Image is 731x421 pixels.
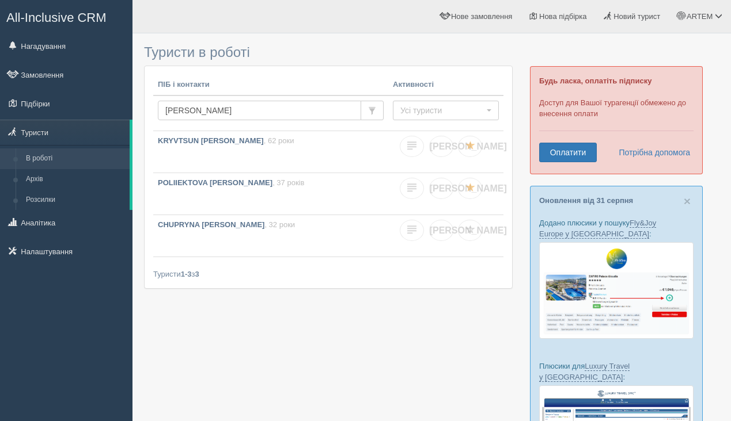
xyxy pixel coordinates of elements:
[539,196,633,205] a: Оновлення від 31 серпня
[539,362,630,382] a: Luxury Travel у [GEOGRAPHIC_DATA]
[21,148,130,169] a: В роботі
[429,178,453,199] a: [PERSON_NAME]
[21,190,130,210] a: Розсилки
[451,12,512,21] span: Нове замовлення
[539,217,694,239] p: Додано плюсики у пошуку :
[1,1,132,32] a: All-Inclusive CRM
[684,195,691,207] button: Close
[429,136,453,157] a: [PERSON_NAME]
[264,136,294,145] span: , 62 роки
[388,75,503,95] th: Активності
[153,173,388,215] a: POLIIEKTOVA [PERSON_NAME], 37 років
[613,12,660,21] span: Новий турист
[6,10,107,25] span: All-Inclusive CRM
[539,12,587,21] span: Нова підбірка
[611,143,691,162] a: Потрібна допомога
[539,143,597,162] a: Оплатити
[158,220,264,229] b: CHUPRYNA [PERSON_NAME]
[144,44,250,60] span: Туристи в роботі
[687,12,713,21] span: ARTEM
[539,219,656,239] a: Fly&Joy Europe у [GEOGRAPHIC_DATA]
[181,270,192,278] b: 1-3
[158,101,361,120] input: Пошук за ПІБ, паспортом або контактами
[429,220,453,241] a: [PERSON_NAME]
[539,76,652,85] b: Будь ласка, оплатіть підписку
[430,225,507,235] span: [PERSON_NAME]
[530,66,703,174] div: Доступ для Вашої турагенції обмежено до внесення оплати
[400,105,484,116] span: Усі туристи
[158,178,272,187] b: POLIIEKTOVA [PERSON_NAME]
[153,215,388,257] a: CHUPRYNA [PERSON_NAME], 32 роки
[393,101,499,120] button: Усі туристи
[684,194,691,208] span: ×
[153,75,388,95] th: ПІБ і контакти
[21,169,130,190] a: Архів
[195,270,199,278] b: 3
[158,136,264,145] b: KRYVTSUN [PERSON_NAME]
[153,131,388,173] a: KRYVTSUN [PERSON_NAME], 62 роки
[430,141,507,151] span: [PERSON_NAME]
[430,183,507,193] span: [PERSON_NAME]
[264,220,295,229] span: , 32 роки
[539,361,694,382] p: Плюсики для :
[153,269,503,280] div: Туристи з
[272,178,304,187] span: , 37 років
[539,242,694,339] img: fly-joy-de-proposal-crm-for-travel-agency.png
